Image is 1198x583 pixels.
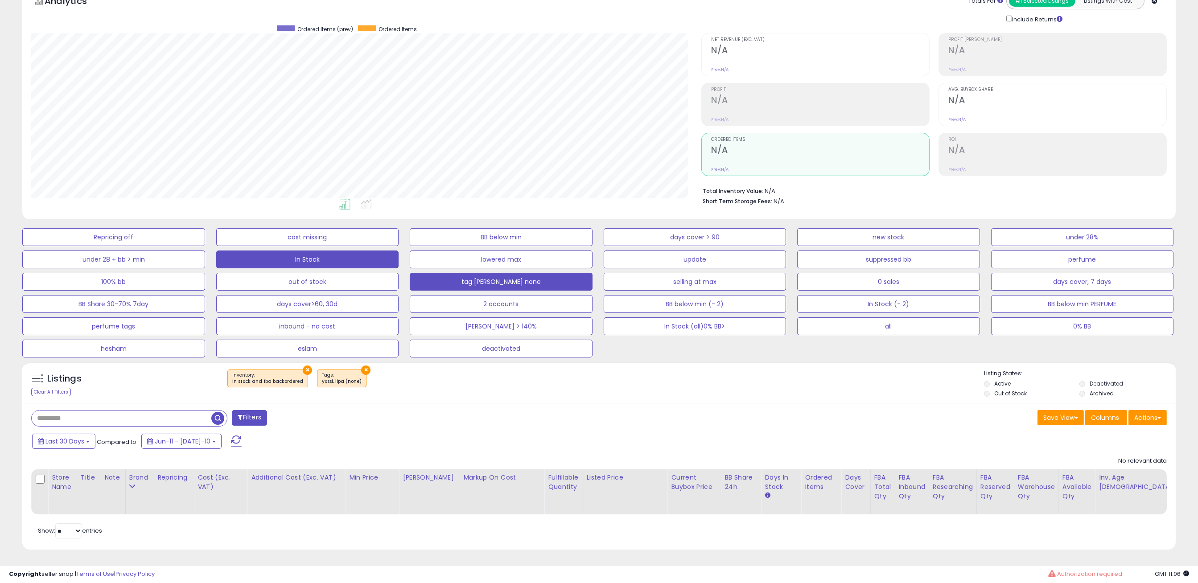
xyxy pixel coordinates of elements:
[948,37,1166,42] span: Profit [PERSON_NAME]
[22,228,205,246] button: Repricing off
[31,388,71,396] div: Clear All Filters
[765,473,797,492] div: Days In Stock
[991,317,1174,335] button: 0% BB
[711,117,729,122] small: Prev: N/A
[991,295,1174,313] button: BB below min PERFUME
[948,167,966,172] small: Prev: N/A
[141,434,222,449] button: Jun-11 - [DATE]-10
[157,473,190,482] div: Repricing
[322,378,362,385] div: yossi, lipa (none)
[994,380,1011,387] label: Active
[232,378,303,385] div: in stock and fba backordered
[991,273,1174,291] button: days cover, 7 days
[948,45,1166,57] h2: N/A
[1000,14,1073,24] div: Include Returns
[711,37,929,42] span: Net Revenue (Exc. VAT)
[948,117,966,122] small: Prev: N/A
[711,67,729,72] small: Prev: N/A
[216,295,399,313] button: days cover>60, 30d
[898,473,925,501] div: FBA inbound Qty
[1085,410,1127,425] button: Columns
[797,317,980,335] button: all
[984,370,1176,378] p: Listing States:
[604,295,786,313] button: BB below min (- 2)
[604,228,786,246] button: days cover > 90
[322,372,362,385] span: Tags :
[933,473,973,501] div: FBA Researching Qty
[845,473,866,492] div: Days Cover
[604,250,786,268] button: update
[805,473,837,492] div: Ordered Items
[797,228,980,246] button: new stock
[1090,380,1123,387] label: Deactivated
[410,228,593,246] button: BB below min
[76,570,114,578] a: Terms of Use
[298,25,354,33] span: Ordered Items (prev)
[9,570,41,578] strong: Copyright
[361,365,371,375] button: ×
[22,273,205,291] button: 100% bb
[403,473,456,482] div: [PERSON_NAME]
[725,473,757,492] div: BB Share 24h.
[711,45,929,57] h2: N/A
[216,228,399,246] button: cost missing
[9,570,155,579] div: seller snap | |
[948,95,1166,107] h2: N/A
[948,137,1166,142] span: ROI
[711,95,929,107] h2: N/A
[1155,570,1189,578] span: 2025-08-10 11:06 GMT
[47,373,82,385] h5: Listings
[948,145,1166,157] h2: N/A
[774,197,784,205] span: N/A
[991,228,1174,246] button: under 28%
[797,295,980,313] button: In Stock (- 2)
[1118,457,1167,465] div: No relevant data
[232,372,303,385] span: Inventory :
[711,137,929,142] span: Ordered Items
[232,410,267,426] button: Filters
[711,145,929,157] h2: N/A
[104,473,122,482] div: Note
[410,317,593,335] button: [PERSON_NAME] > 140%
[410,340,593,357] button: deactivated
[703,187,763,195] b: Total Inventory Value:
[216,340,399,357] button: eslam
[303,365,312,375] button: ×
[129,473,150,482] div: Brand
[22,340,205,357] button: hesham
[1128,410,1167,425] button: Actions
[703,185,1160,196] li: N/A
[1099,473,1174,492] div: Inv. Age [DEMOGRAPHIC_DATA]
[604,317,786,335] button: In Stock (all)0% BB>
[1062,473,1091,501] div: FBA Available Qty
[460,469,544,514] th: The percentage added to the cost of goods (COGS) that forms the calculator for Min & Max prices.
[216,250,399,268] button: In Stock
[765,492,770,500] small: Days In Stock.
[586,473,663,482] div: Listed Price
[1037,410,1084,425] button: Save View
[155,437,210,446] span: Jun-11 - [DATE]-10
[115,570,155,578] a: Privacy Policy
[874,473,891,501] div: FBA Total Qty
[703,197,772,205] b: Short Term Storage Fees:
[671,473,717,492] div: Current Buybox Price
[991,250,1174,268] button: perfume
[38,526,102,535] span: Show: entries
[711,87,929,92] span: Profit
[45,437,84,446] span: Last 30 Days
[22,295,205,313] button: BB Share 30-70% 7day
[52,473,73,492] div: Store Name
[216,273,399,291] button: out of stock
[1090,390,1114,397] label: Archived
[948,87,1166,92] span: Avg. Buybox Share
[797,250,980,268] button: suppressed bb
[22,317,205,335] button: perfume tags
[980,473,1010,501] div: FBA Reserved Qty
[1018,473,1055,501] div: FBA Warehouse Qty
[251,473,342,482] div: Additional Cost (Exc. VAT)
[604,273,786,291] button: selling at max
[548,473,579,492] div: Fulfillable Quantity
[994,390,1027,397] label: Out of Stock
[81,473,97,482] div: Title
[1091,413,1119,422] span: Columns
